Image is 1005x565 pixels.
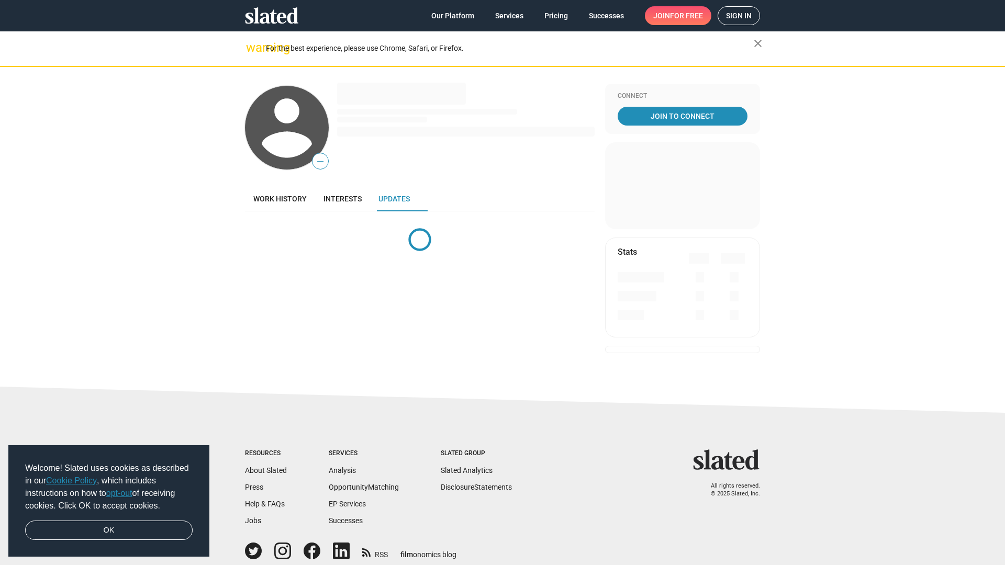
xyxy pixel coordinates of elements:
a: opt-out [106,489,132,498]
a: Sign in [718,6,760,25]
span: Updates [378,195,410,203]
a: Interests [315,186,370,211]
span: film [400,550,413,559]
div: For the best experience, please use Chrome, Safari, or Firefox. [266,41,754,55]
span: Services [495,6,523,25]
a: Join To Connect [618,107,747,126]
span: Successes [589,6,624,25]
span: Welcome! Slated uses cookies as described in our , which includes instructions on how to of recei... [25,462,193,512]
a: filmonomics blog [400,541,456,560]
a: Press [245,483,263,491]
a: Pricing [536,6,576,25]
span: Pricing [544,6,568,25]
a: Successes [580,6,632,25]
a: Joinfor free [645,6,711,25]
a: Cookie Policy [46,476,97,485]
a: EP Services [329,500,366,508]
div: Connect [618,92,747,100]
a: Work history [245,186,315,211]
a: Jobs [245,516,261,525]
a: DisclosureStatements [441,483,512,491]
a: Successes [329,516,363,525]
span: — [312,155,328,168]
a: Our Platform [423,6,483,25]
span: Our Platform [431,6,474,25]
div: Slated Group [441,449,512,458]
a: Analysis [329,466,356,474]
a: RSS [362,544,388,560]
span: Work history [253,195,307,203]
a: About Slated [245,466,287,474]
mat-icon: warning [246,41,259,54]
a: Updates [370,186,418,211]
span: for free [670,6,703,25]
div: Services [329,449,399,458]
span: Join To Connect [620,107,745,126]
mat-icon: close [752,37,764,50]
a: Services [487,6,532,25]
a: Help & FAQs [245,500,285,508]
mat-card-title: Stats [618,246,637,257]
span: Sign in [726,7,752,25]
a: dismiss cookie message [25,521,193,540]
span: Interests [323,195,362,203]
span: Join [653,6,703,25]
a: Slated Analytics [441,466,493,474]
div: Resources [245,449,287,458]
a: OpportunityMatching [329,483,399,491]
p: All rights reserved. © 2025 Slated, Inc. [700,482,760,498]
div: cookieconsent [8,445,209,557]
